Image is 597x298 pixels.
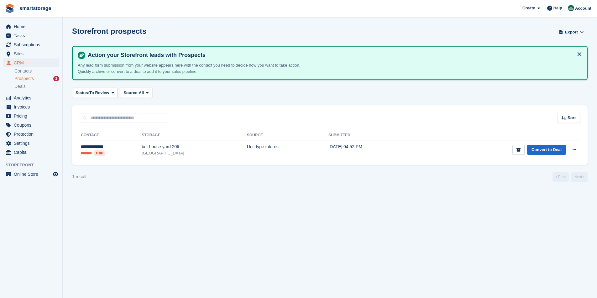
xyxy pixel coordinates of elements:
[6,162,62,168] span: Storefront
[575,5,591,12] span: Account
[3,58,59,67] a: menu
[552,172,569,182] a: Previous
[14,40,51,49] span: Subscriptions
[553,5,562,11] span: Help
[89,90,109,96] span: To Review
[3,49,59,58] a: menu
[14,139,51,148] span: Settings
[14,75,59,82] a: Prospects 1
[72,174,86,180] div: 1 result
[3,40,59,49] a: menu
[3,130,59,139] a: menu
[14,93,51,102] span: Analytics
[142,150,247,156] div: [GEOGRAPHIC_DATA]
[52,170,59,178] a: Preview store
[3,139,59,148] a: menu
[14,83,59,90] a: Deals
[72,88,118,98] button: Status: To Review
[328,130,412,140] th: Submitted
[78,62,313,74] p: Any lead form submission from your website appears here with the context you need to decide how y...
[142,130,247,140] th: Storage
[14,22,51,31] span: Home
[3,112,59,120] a: menu
[3,31,59,40] a: menu
[3,148,59,157] a: menu
[14,121,51,129] span: Coupons
[14,49,51,58] span: Sites
[14,31,51,40] span: Tasks
[571,172,588,182] a: Next
[53,76,59,81] div: 1
[3,121,59,129] a: menu
[527,145,566,155] a: Convert to Deal
[80,130,142,140] th: Contact
[142,144,247,150] div: brit house yard 20ft
[14,58,51,67] span: CRM
[85,52,582,59] h4: Action your Storefront leads with Prospects
[3,22,59,31] a: menu
[14,68,59,74] a: Contacts
[72,27,146,35] h1: Storefront prospects
[14,83,26,89] span: Deals
[568,115,576,121] span: Sort
[5,4,14,13] img: stora-icon-8386f47178a22dfd0bd8f6a31ec36ba5ce8667c1dd55bd0f319d3a0aa187defe.svg
[14,76,34,82] span: Prospects
[522,5,535,11] span: Create
[76,90,89,96] span: Status:
[247,140,328,160] td: Unit type interest
[3,170,59,179] a: menu
[17,3,54,13] a: smartstorage
[14,130,51,139] span: Protection
[14,148,51,157] span: Capital
[139,90,144,96] span: All
[551,172,589,182] nav: Page
[568,5,574,11] img: Peter Britcliffe
[565,29,578,35] span: Export
[123,90,139,96] span: Source:
[14,112,51,120] span: Pricing
[328,140,412,160] td: [DATE] 04:52 PM
[14,170,51,179] span: Online Store
[247,130,328,140] th: Source
[3,103,59,111] a: menu
[120,88,152,98] button: Source: All
[14,103,51,111] span: Invoices
[3,93,59,102] a: menu
[558,27,585,37] button: Export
